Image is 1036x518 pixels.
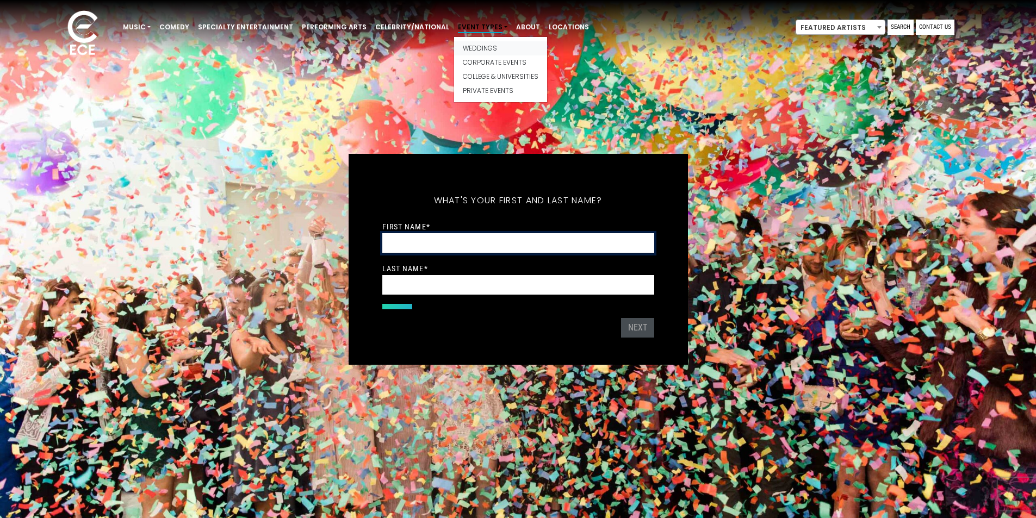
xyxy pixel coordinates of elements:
[544,18,593,36] a: Locations
[512,18,544,36] a: About
[297,18,371,36] a: Performing Arts
[796,20,885,35] span: Featured Artists
[454,84,547,98] a: Private Events
[371,18,454,36] a: Celebrity/National
[454,70,547,84] a: College & Universities
[382,222,430,232] label: First Name
[454,18,512,36] a: Event Types
[888,20,914,35] a: Search
[454,55,547,70] a: Corporate Events
[916,20,954,35] a: Contact Us
[382,264,428,273] label: Last Name
[194,18,297,36] a: Specialty Entertainment
[454,41,547,55] a: Weddings
[155,18,194,36] a: Comedy
[382,181,654,220] h5: What's your first and last name?
[119,18,155,36] a: Music
[55,8,110,60] img: ece_new_logo_whitev2-1.png
[796,20,885,35] span: Featured Artists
